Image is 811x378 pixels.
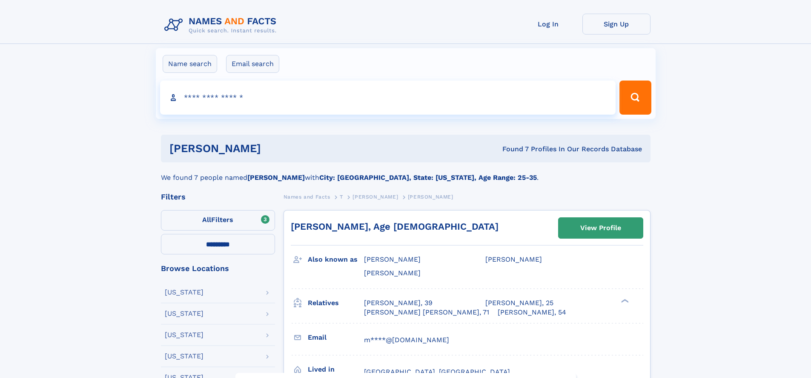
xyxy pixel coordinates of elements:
[364,308,489,317] a: [PERSON_NAME] [PERSON_NAME], 71
[308,330,364,345] h3: Email
[619,81,651,115] button: Search Button
[308,296,364,310] h3: Relatives
[580,218,621,238] div: View Profile
[308,252,364,267] h3: Also known as
[319,173,537,182] b: City: [GEOGRAPHIC_DATA], State: [US_STATE], Age Range: 25-35
[498,308,566,317] a: [PERSON_NAME], 54
[161,162,651,183] div: We found 7 people named with .
[364,298,433,308] a: [PERSON_NAME], 39
[165,310,203,317] div: [US_STATE]
[165,353,203,360] div: [US_STATE]
[381,144,642,154] div: Found 7 Profiles In Our Records Database
[160,81,616,115] input: search input
[165,289,203,296] div: [US_STATE]
[165,332,203,338] div: [US_STATE]
[352,194,398,200] span: [PERSON_NAME]
[485,255,542,263] span: [PERSON_NAME]
[559,218,643,238] a: View Profile
[169,143,382,154] h1: [PERSON_NAME]
[226,55,279,73] label: Email search
[163,55,217,73] label: Name search
[247,173,305,182] b: [PERSON_NAME]
[352,191,398,202] a: [PERSON_NAME]
[582,14,651,35] a: Sign Up
[485,298,553,308] a: [PERSON_NAME], 25
[364,368,510,376] span: [GEOGRAPHIC_DATA], [GEOGRAPHIC_DATA]
[364,269,421,277] span: [PERSON_NAME]
[291,221,499,232] a: [PERSON_NAME], Age [DEMOGRAPHIC_DATA]
[514,14,582,35] a: Log In
[340,191,343,202] a: T
[340,194,343,200] span: T
[408,194,453,200] span: [PERSON_NAME]
[364,255,421,263] span: [PERSON_NAME]
[161,193,275,201] div: Filters
[161,210,275,231] label: Filters
[308,362,364,377] h3: Lived in
[161,265,275,272] div: Browse Locations
[202,216,211,224] span: All
[161,14,284,37] img: Logo Names and Facts
[284,191,330,202] a: Names and Facts
[619,298,629,303] div: ❯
